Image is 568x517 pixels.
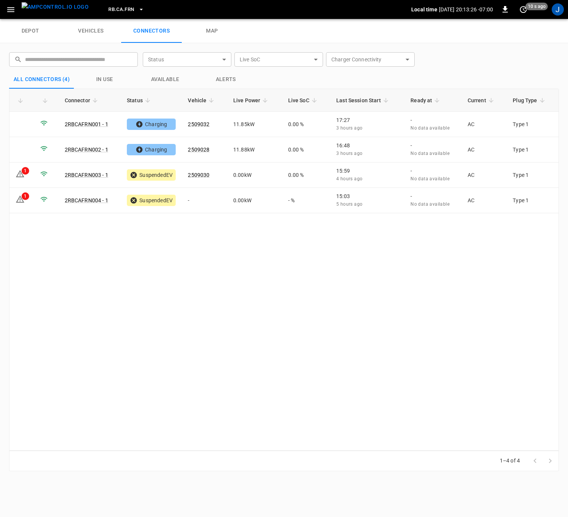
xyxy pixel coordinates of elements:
span: Ready at [410,96,442,105]
p: 1–4 of 4 [500,457,520,464]
a: connectors [121,19,182,43]
td: AC [462,112,507,137]
a: vehicles [61,19,121,43]
span: Vehicle [188,96,216,105]
td: - % [282,188,331,213]
span: Plug Type [513,96,547,105]
div: 1 [22,167,29,175]
span: Connector [65,96,100,105]
button: Alerts [195,70,256,89]
div: SuspendedEV [127,169,176,181]
span: 3 hours ago [336,125,362,131]
td: 11.85 kW [227,112,282,137]
span: No data available [410,151,449,156]
div: Charging [127,119,176,130]
p: 17:27 [336,116,398,124]
span: 4 hours ago [336,176,362,181]
td: AC [462,162,507,188]
p: Local time [411,6,437,13]
td: AC [462,137,507,162]
td: Type 1 [507,162,559,188]
td: 0.00 % [282,162,331,188]
span: No data available [410,201,449,207]
p: - [410,192,456,200]
img: ampcontrol.io logo [22,2,89,12]
a: 2RBCAFRN002 - 1 [65,147,108,153]
a: map [182,19,242,43]
span: No data available [410,176,449,181]
button: All Connectors (4) [9,70,74,89]
a: 2509030 [188,172,209,178]
span: 5 hours ago [336,201,362,207]
span: Current [468,96,496,105]
p: 16:48 [336,142,398,149]
p: 15:03 [336,192,398,200]
span: Live Power [233,96,270,105]
span: 3 hours ago [336,151,362,156]
span: Last Session Start [336,96,391,105]
p: 15:59 [336,167,398,175]
td: AC [462,188,507,213]
td: 0.00 kW [227,188,282,213]
a: 2509032 [188,121,209,127]
span: No data available [410,125,449,131]
button: in use [74,70,135,89]
p: - [410,116,456,124]
td: Type 1 [507,137,559,162]
div: profile-icon [552,3,564,16]
span: RB.CA.FRN [108,5,134,14]
span: Status [127,96,153,105]
a: 2RBCAFRN004 - 1 [65,197,108,203]
span: 10 s ago [526,3,548,10]
p: - [410,167,456,175]
button: set refresh interval [517,3,529,16]
div: Charging [127,144,176,155]
div: 1 [22,192,29,200]
a: 2RBCAFRN001 - 1 [65,121,108,127]
a: 2509028 [188,147,209,153]
td: 0.00 % [282,137,331,162]
td: 11.88 kW [227,137,282,162]
button: Available [135,70,195,89]
td: Type 1 [507,188,559,213]
a: 2RBCAFRN003 - 1 [65,172,108,178]
td: 0.00 kW [227,162,282,188]
div: SuspendedEV [127,195,176,206]
td: - [182,188,227,213]
p: - [410,142,456,149]
td: Type 1 [507,112,559,137]
button: RB.CA.FRN [105,2,147,17]
p: [DATE] 20:13:26 -07:00 [439,6,493,13]
td: 0.00 % [282,112,331,137]
span: Live SoC [288,96,319,105]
